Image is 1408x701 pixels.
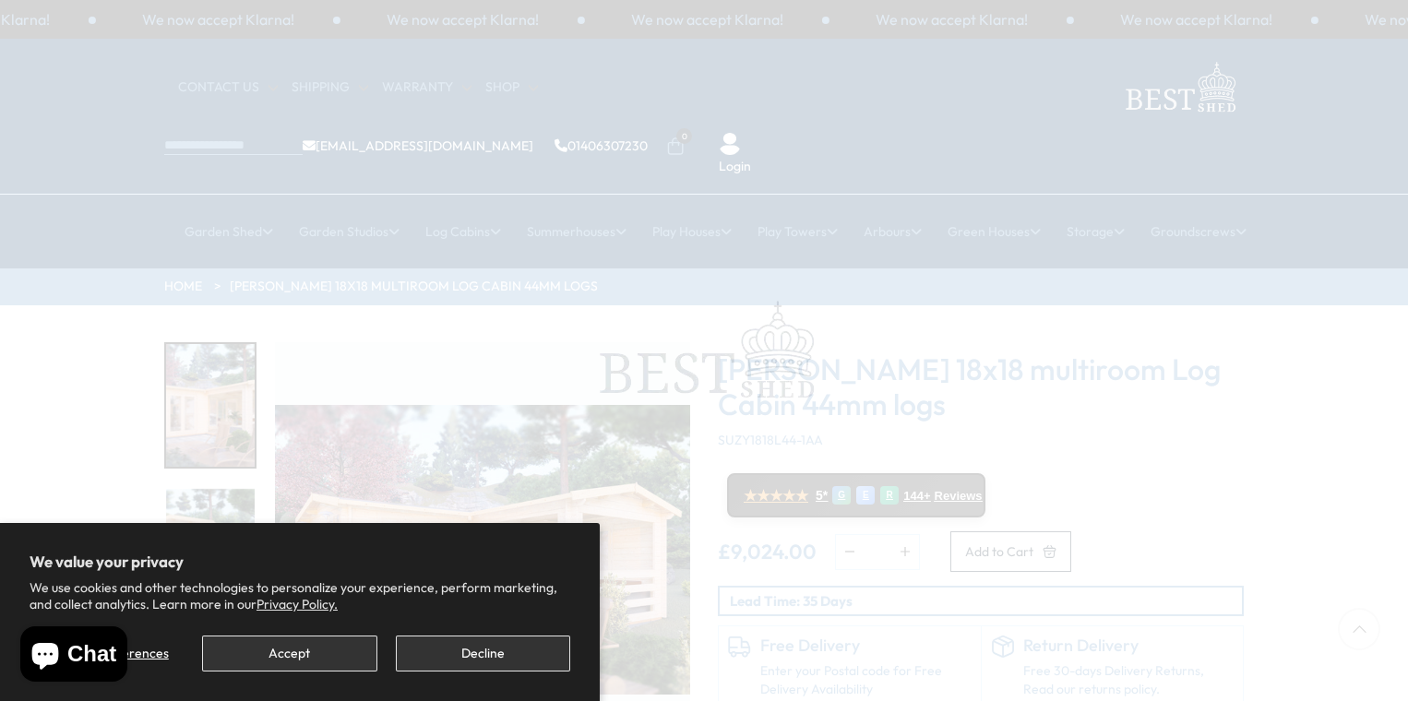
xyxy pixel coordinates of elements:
[30,579,570,612] p: We use cookies and other technologies to personalize your experience, perform marketing, and coll...
[202,636,376,671] button: Accept
[257,596,338,612] a: Privacy Policy.
[30,552,570,571] h2: We value your privacy
[15,626,133,686] inbox-online-store-chat: Shopify online store chat
[396,636,570,671] button: Decline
